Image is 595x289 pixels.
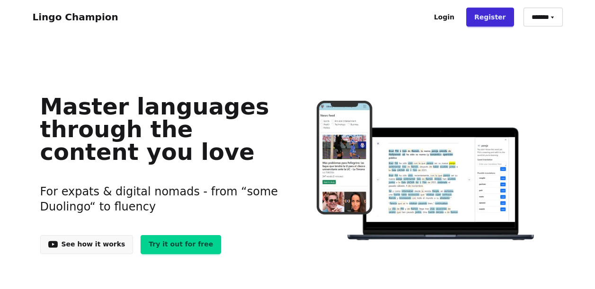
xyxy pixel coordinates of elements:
a: See how it works [40,235,133,254]
a: Lingo Champion [33,11,118,23]
img: Learn languages online [298,101,555,242]
a: Try it out for free [141,235,221,254]
h3: For expats & digital nomads - from “some Duolingo“ to fluency [40,173,283,226]
h1: Master languages through the content you love [40,95,283,163]
a: Register [466,8,514,26]
a: Login [426,8,462,26]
